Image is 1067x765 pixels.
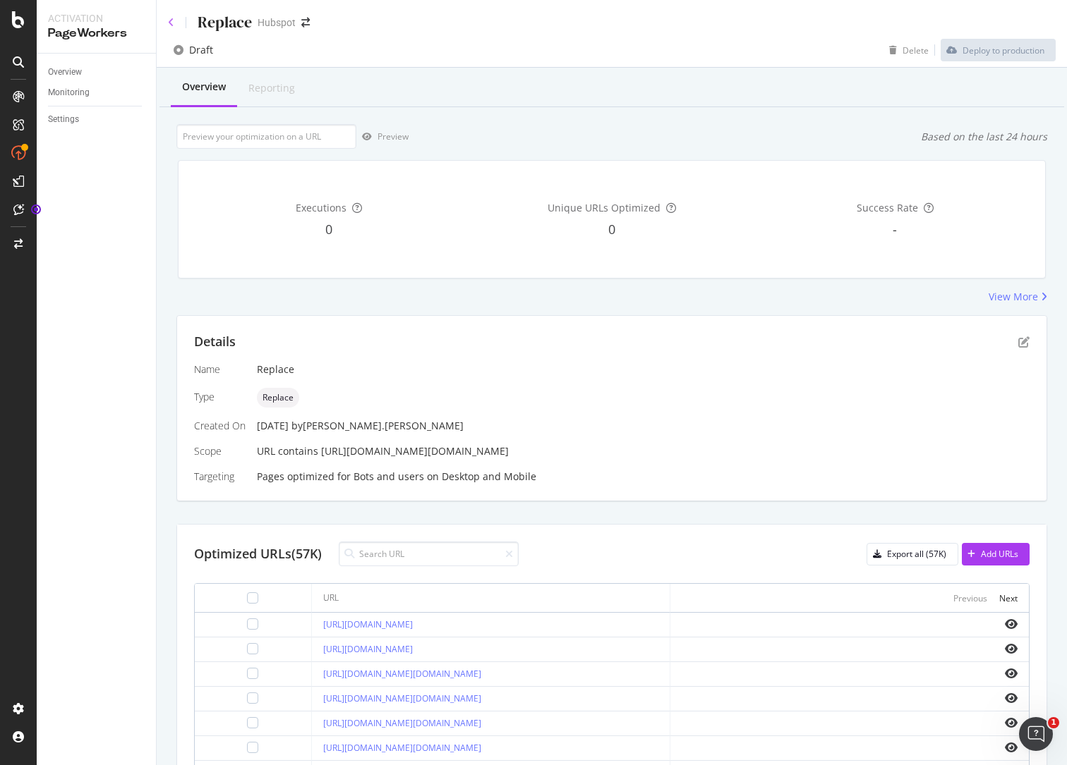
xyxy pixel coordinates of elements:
a: Click to go back [168,18,174,27]
a: View More [989,290,1047,304]
div: Replace [198,11,252,33]
div: Deploy to production [963,44,1044,56]
a: Overview [48,65,146,80]
a: [URL][DOMAIN_NAME][DOMAIN_NAME] [323,668,481,680]
i: eye [1005,618,1018,630]
a: Settings [48,112,146,127]
div: Delete [903,44,929,56]
span: Executions [296,201,346,214]
div: Optimized URLs (57K) [194,545,322,563]
span: Replace [263,393,294,402]
div: Overview [48,65,82,80]
div: Type [194,390,246,404]
button: Add URLs [962,543,1030,565]
i: eye [1005,742,1018,753]
span: - [893,221,897,238]
a: Monitoring [48,85,146,100]
div: Tooltip anchor [30,203,42,216]
div: Desktop and Mobile [442,470,536,484]
div: Previous [953,592,987,604]
div: by [PERSON_NAME].[PERSON_NAME] [291,419,464,433]
i: eye [1005,692,1018,704]
span: 1 [1048,717,1059,728]
i: eye [1005,643,1018,654]
div: arrow-right-arrow-left [301,18,310,27]
a: [URL][DOMAIN_NAME][DOMAIN_NAME] [323,717,481,729]
div: Reporting [248,81,295,95]
div: Monitoring [48,85,90,100]
div: Created On [194,419,246,433]
div: Scope [194,444,246,458]
div: [DATE] [257,419,1030,433]
button: Preview [356,126,409,148]
div: Targeting [194,470,246,484]
iframe: Intercom live chat [1019,717,1053,751]
i: eye [1005,717,1018,728]
div: Next [999,592,1018,604]
span: URL contains [URL][DOMAIN_NAME][DOMAIN_NAME] [257,444,509,458]
a: [URL][DOMAIN_NAME][DOMAIN_NAME] [323,692,481,704]
input: Search URL [339,541,519,566]
div: pen-to-square [1018,336,1030,348]
div: Name [194,362,246,377]
div: View More [989,290,1038,304]
div: neutral label [257,388,299,408]
button: Delete [884,39,929,61]
span: 0 [325,221,332,238]
div: Add URLs [981,548,1018,560]
div: Activation [48,11,145,25]
input: Preview your optimization on a URL [176,124,356,149]
div: Overview [182,80,226,94]
span: Unique URLs Optimized [548,201,661,214]
button: Next [999,589,1018,606]
div: Hubspot [258,16,296,30]
button: Previous [953,589,987,606]
a: [URL][DOMAIN_NAME] [323,643,413,655]
div: Preview [378,130,409,142]
div: Bots and users [354,470,424,484]
div: Settings [48,112,79,127]
div: Export all (57K) [887,548,946,560]
i: eye [1005,668,1018,679]
div: Based on the last 24 hours [921,130,1047,144]
div: Pages optimized for on [257,470,1030,484]
div: URL [323,592,339,604]
button: Export all (57K) [867,543,958,565]
a: [URL][DOMAIN_NAME][DOMAIN_NAME] [323,742,481,754]
a: [URL][DOMAIN_NAME] [323,618,413,630]
div: Details [194,333,236,351]
div: Replace [257,362,1030,377]
div: PageWorkers [48,25,145,42]
span: 0 [608,221,615,238]
button: Deploy to production [941,39,1056,61]
div: Draft [189,43,213,57]
span: Success Rate [857,201,918,214]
